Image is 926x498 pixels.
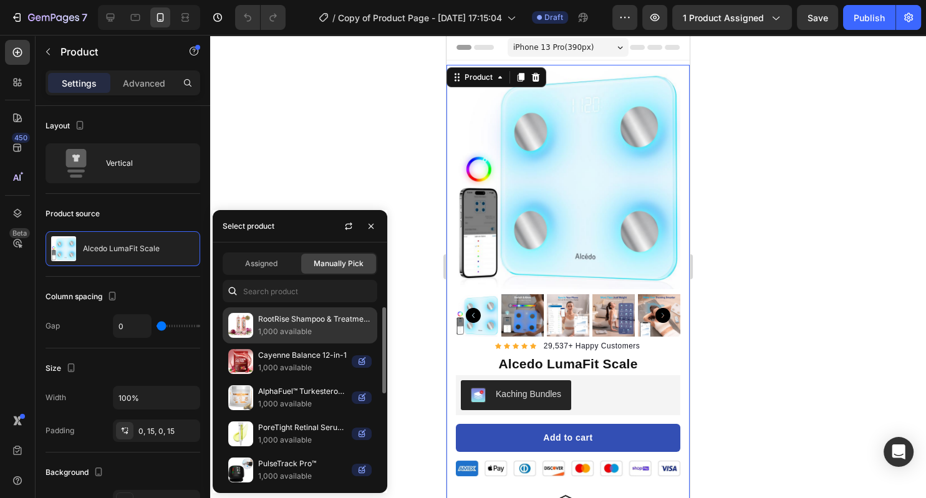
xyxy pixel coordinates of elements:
[46,320,60,332] div: Gap
[228,385,253,410] img: collections
[113,315,151,337] input: Auto
[51,236,76,261] img: product feature img
[258,470,347,482] p: 1,000 available
[258,313,372,325] p: RootRise Shampoo & Treatment Set
[46,208,100,219] div: Product source
[314,258,364,269] span: Manually Pick
[258,385,347,398] p: AlphaFuel™ Turkesterone & [PERSON_NAME]
[446,35,690,498] iframe: Design area
[228,349,253,374] img: collections
[258,362,347,374] p: 1,000 available
[884,437,914,467] div: Open Intercom Messenger
[183,460,213,490] img: gempages_555449016578474874-2e8eb332-8d93-42eb-a77c-5b5f20938128.jpg
[683,11,764,24] span: 1 product assigned
[338,11,502,24] span: Copy of Product Page - [DATE] 17:15:04
[228,457,253,482] img: collections
[332,11,335,24] span: /
[46,425,74,436] div: Padding
[808,12,828,23] span: Save
[228,313,253,338] img: collections
[797,5,838,30] button: Save
[228,421,253,446] img: collections
[12,133,30,143] div: 450
[106,149,182,178] div: Vertical
[123,77,165,90] p: Advanced
[46,360,79,377] div: Size
[544,12,563,23] span: Draft
[62,77,97,90] p: Settings
[16,37,49,48] div: Product
[854,11,885,24] div: Publish
[83,244,160,253] p: Alcedo LumaFit Scale
[60,44,166,59] p: Product
[113,386,200,409] input: Auto
[258,421,347,434] p: PoreTight Retinal Serum™
[5,5,93,30] button: 7
[46,464,106,481] div: Background
[258,325,372,338] p: 1,000 available
[46,392,66,403] div: Width
[138,426,197,437] div: 0, 15, 0, 15
[258,457,347,470] p: PulseTrack Pro™
[46,118,87,135] div: Layout
[107,460,137,490] img: gempages_555449016578474874-edf6237b-5c01-4194-ba6c-2e340fefc47a.jpg
[46,289,120,305] div: Column spacing
[82,10,87,25] p: 7
[258,434,347,446] p: 1,000 available
[235,5,286,30] div: Undo/Redo
[223,221,274,232] div: Select product
[223,280,377,302] input: Search in Settings & Advanced
[843,5,895,30] button: Publish
[672,5,792,30] button: 1 product assigned
[245,258,277,269] span: Assigned
[258,349,347,362] p: Cayenne Balance 12-in-1
[9,228,30,238] div: Beta
[258,398,347,410] p: 1,000 available
[30,460,60,490] img: gempages_555449016578474874-19d10e20-1a17-46e2-80d8-9d270494a12d.jpg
